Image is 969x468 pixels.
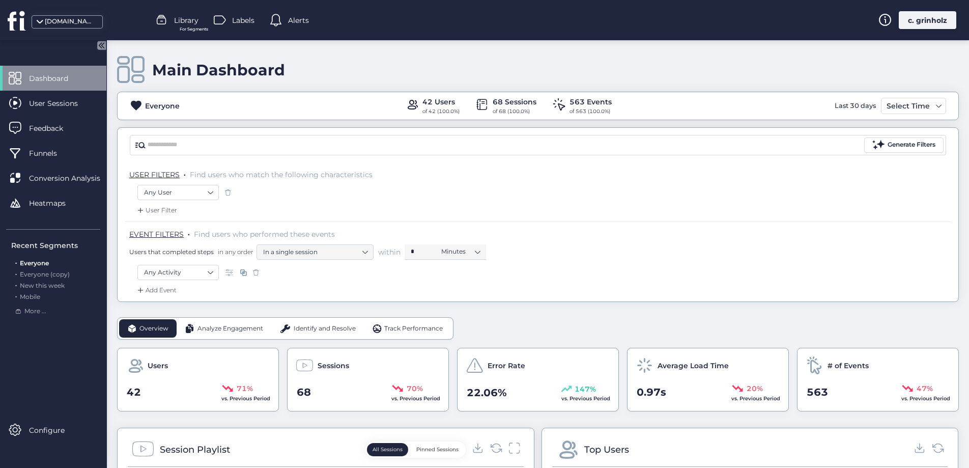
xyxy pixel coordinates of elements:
[184,168,186,178] span: .
[145,100,180,112] div: Everyone
[129,230,184,239] span: EVENT FILTERS
[29,98,93,109] span: User Sessions
[407,383,423,394] span: 70%
[197,324,263,334] span: Analyze Engagement
[20,282,65,289] span: New this week
[139,324,168,334] span: Overview
[29,123,78,134] span: Feedback
[884,100,932,112] div: Select Time
[20,259,49,267] span: Everyone
[20,270,70,278] span: Everyone (copy)
[288,15,309,26] span: Alerts
[127,384,141,400] span: 42
[584,443,629,457] div: Top Users
[237,383,253,394] span: 71%
[441,244,480,259] nz-select-item: Minutes
[129,170,180,179] span: USER FILTERS
[422,96,460,107] div: 42 Users
[747,383,763,394] span: 20%
[29,148,72,159] span: Funnels
[29,73,83,84] span: Dashboard
[297,384,311,400] span: 68
[318,360,349,371] span: Sessions
[152,61,285,79] div: Main Dashboard
[29,173,116,184] span: Conversion Analysis
[367,443,408,456] button: All Sessions
[15,291,17,300] span: .
[160,443,230,457] div: Session Playlist
[15,257,17,267] span: .
[917,383,933,394] span: 47%
[411,443,464,456] button: Pinned Sessions
[575,383,596,395] span: 147%
[569,96,612,107] div: 563 Events
[899,11,956,29] div: c. grinholz
[384,324,443,334] span: Track Performance
[467,385,507,401] span: 22.06%
[294,324,356,334] span: Identify and Resolve
[658,360,729,371] span: Average Load Time
[15,280,17,289] span: .
[828,360,869,371] span: # of Events
[232,15,254,26] span: Labels
[15,268,17,278] span: .
[221,395,270,402] span: vs. Previous Period
[731,395,780,402] span: vs. Previous Period
[194,230,335,239] span: Find users who performed these events
[24,307,46,316] span: More ...
[144,265,212,280] nz-select-item: Any Activity
[45,17,96,26] div: [DOMAIN_NAME]
[20,293,40,300] span: Mobile
[864,137,944,153] button: Generate Filters
[263,244,367,260] nz-select-item: In a single session
[174,15,198,26] span: Library
[422,107,460,116] div: of 42 (100.0%)
[378,247,401,257] span: within
[29,425,80,436] span: Configure
[135,285,177,295] div: Add Event
[180,26,208,33] span: For Segments
[832,98,878,114] div: Last 30 days
[493,107,536,116] div: of 68 (100.0%)
[888,140,935,150] div: Generate Filters
[29,198,81,209] span: Heatmaps
[144,185,212,200] nz-select-item: Any User
[807,384,828,400] span: 563
[148,360,168,371] span: Users
[569,107,612,116] div: of 563 (100.0%)
[188,228,190,238] span: .
[391,395,440,402] span: vs. Previous Period
[190,170,373,179] span: Find users who match the following characteristics
[216,247,253,256] span: in any order
[561,395,610,402] span: vs. Previous Period
[901,395,950,402] span: vs. Previous Period
[11,240,100,251] div: Recent Segments
[129,247,214,256] span: Users that completed steps
[488,360,525,371] span: Error Rate
[135,205,177,215] div: User Filter
[493,96,536,107] div: 68 Sessions
[637,384,666,400] span: 0.97s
